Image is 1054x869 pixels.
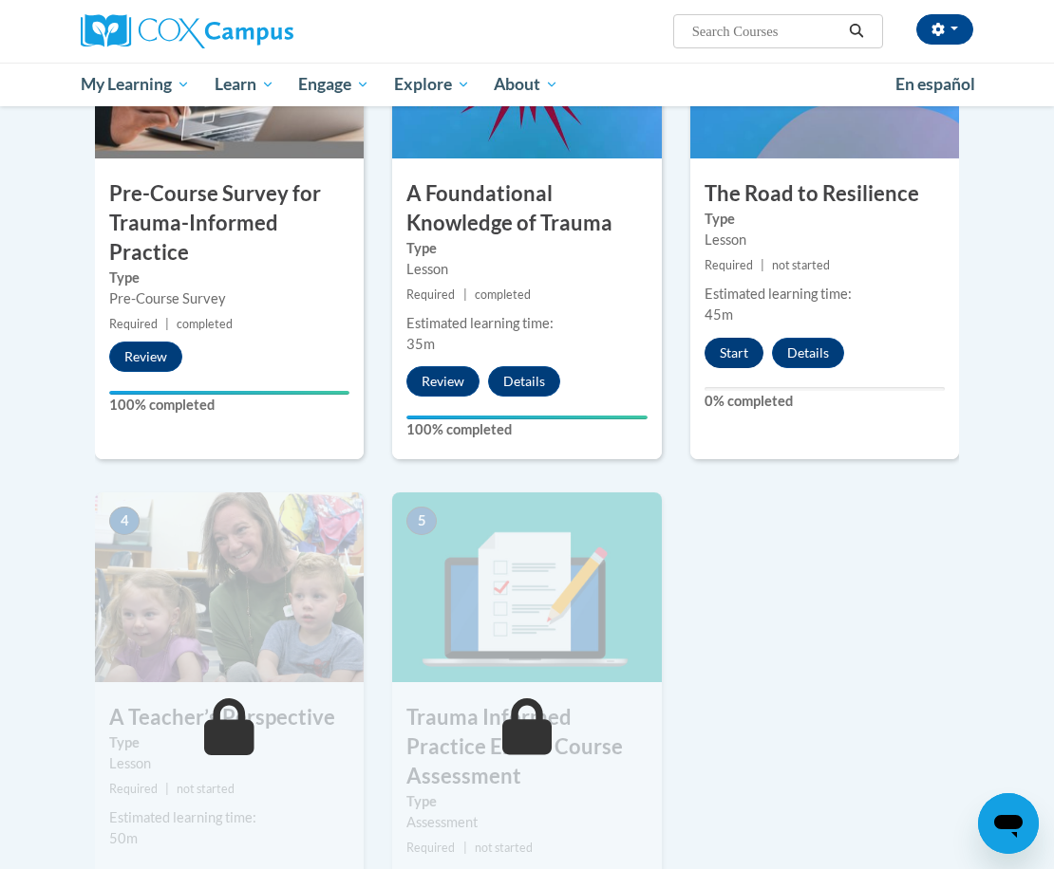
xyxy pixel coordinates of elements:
a: My Learning [68,63,202,106]
span: Explore [394,73,470,96]
button: Start [705,338,763,368]
a: About [482,63,572,106]
input: Search Courses [690,20,842,43]
label: Type [109,268,349,288]
span: Required [406,287,455,302]
span: | [463,287,467,302]
h3: Trauma Informed Practice End of Course Assessment [392,703,661,790]
span: Required [109,782,158,796]
a: Explore [382,63,482,106]
span: My Learning [81,73,190,96]
button: Account Settings [916,14,973,45]
a: Learn [202,63,287,106]
h3: Pre-Course Survey for Trauma-Informed Practice [95,179,364,267]
span: not started [475,841,533,855]
span: Learn [215,73,274,96]
span: | [165,782,169,796]
label: Type [705,209,945,230]
button: Review [109,342,182,372]
div: Estimated learning time: [406,313,647,334]
img: Course Image [95,492,364,682]
iframe: Button to launch messaging window [978,793,1039,854]
label: Type [406,791,647,812]
div: Estimated learning time: [109,807,349,828]
span: | [761,258,764,272]
span: completed [475,287,531,302]
h3: A Teacher’s Perspective [95,703,364,732]
span: not started [772,258,830,272]
div: Estimated learning time: [705,284,945,305]
span: Required [406,841,455,855]
span: About [494,73,558,96]
div: Lesson [406,259,647,280]
a: Engage [286,63,382,106]
span: Required [705,258,753,272]
label: Type [109,732,349,753]
div: Your progress [406,416,647,419]
label: 0% completed [705,391,945,412]
h3: A Foundational Knowledge of Trauma [392,179,661,238]
div: Lesson [705,230,945,250]
span: Required [109,317,158,331]
span: En español [895,74,975,94]
h3: The Road to Resilience [690,179,959,209]
span: Engage [298,73,369,96]
div: Pre-Course Survey [109,288,349,309]
button: Details [488,366,560,397]
span: | [165,317,169,331]
label: Type [406,238,647,259]
div: Lesson [109,753,349,774]
button: Review [406,366,480,397]
span: 4 [109,507,140,535]
span: not started [177,782,235,796]
a: Cox Campus [81,14,359,48]
span: 35m [406,336,435,352]
div: Main menu [66,63,988,106]
span: | [463,841,467,855]
div: Your progress [109,391,349,395]
div: Assessment [406,812,647,833]
span: 50m [109,830,138,846]
span: 5 [406,507,437,535]
a: En español [883,65,988,104]
img: Cox Campus [81,14,293,48]
label: 100% completed [406,419,647,440]
span: completed [177,317,233,331]
label: 100% completed [109,395,349,416]
span: 45m [705,306,733,323]
img: Course Image [392,492,661,682]
button: Details [772,338,844,368]
button: Search [842,20,871,43]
